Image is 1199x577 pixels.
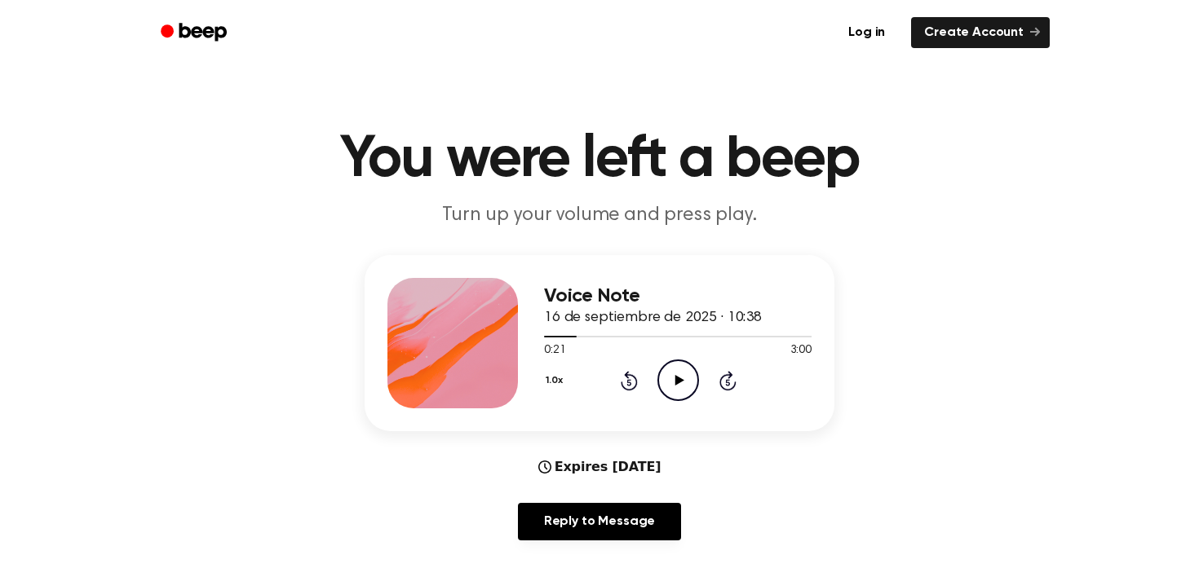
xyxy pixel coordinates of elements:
[544,342,565,359] span: 0:21
[832,14,901,51] a: Log in
[544,367,569,394] button: 1.0x
[911,17,1050,48] a: Create Account
[544,311,762,325] span: 16 de septiembre de 2025 · 10:38
[790,342,812,359] span: 3:00
[182,130,1017,189] h1: You were left a beep
[149,17,241,49] a: Beep
[544,285,812,307] h3: Voice Note
[518,503,681,540] a: Reply to Message
[286,202,913,229] p: Turn up your volume and press play.
[538,457,661,477] div: Expires [DATE]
